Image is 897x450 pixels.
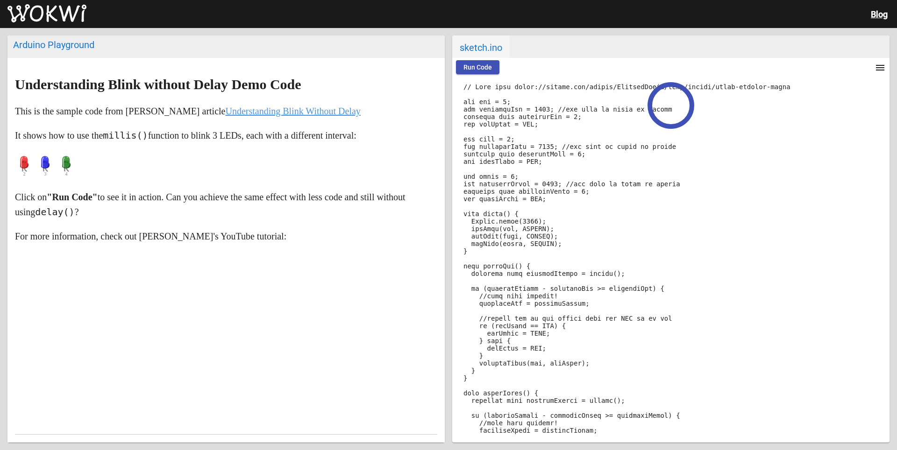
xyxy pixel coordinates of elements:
[15,128,437,143] p: It shows how to use the function to blink 3 LEDs, each with a different interval:
[13,39,439,50] div: Arduino Playground
[15,229,437,244] p: For more information, check out [PERSON_NAME]'s YouTube tutorial:
[875,62,886,73] mat-icon: menu
[456,60,499,74] button: Run Code
[7,4,86,23] img: Wokwi
[47,192,97,202] strong: "Run Code"
[15,190,437,219] p: Click on to see it in action. Can you achieve the same effect with less code and still without us...
[452,35,510,58] span: sketch.ino
[463,63,492,71] span: Run Code
[35,206,74,218] code: delay()
[103,130,148,141] code: millis()
[225,106,360,116] a: Understanding Blink Without Delay
[15,104,437,119] p: This is the sample code from [PERSON_NAME] article
[15,77,437,92] h1: Understanding Blink without Delay Demo Code
[871,9,888,19] a: Blog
